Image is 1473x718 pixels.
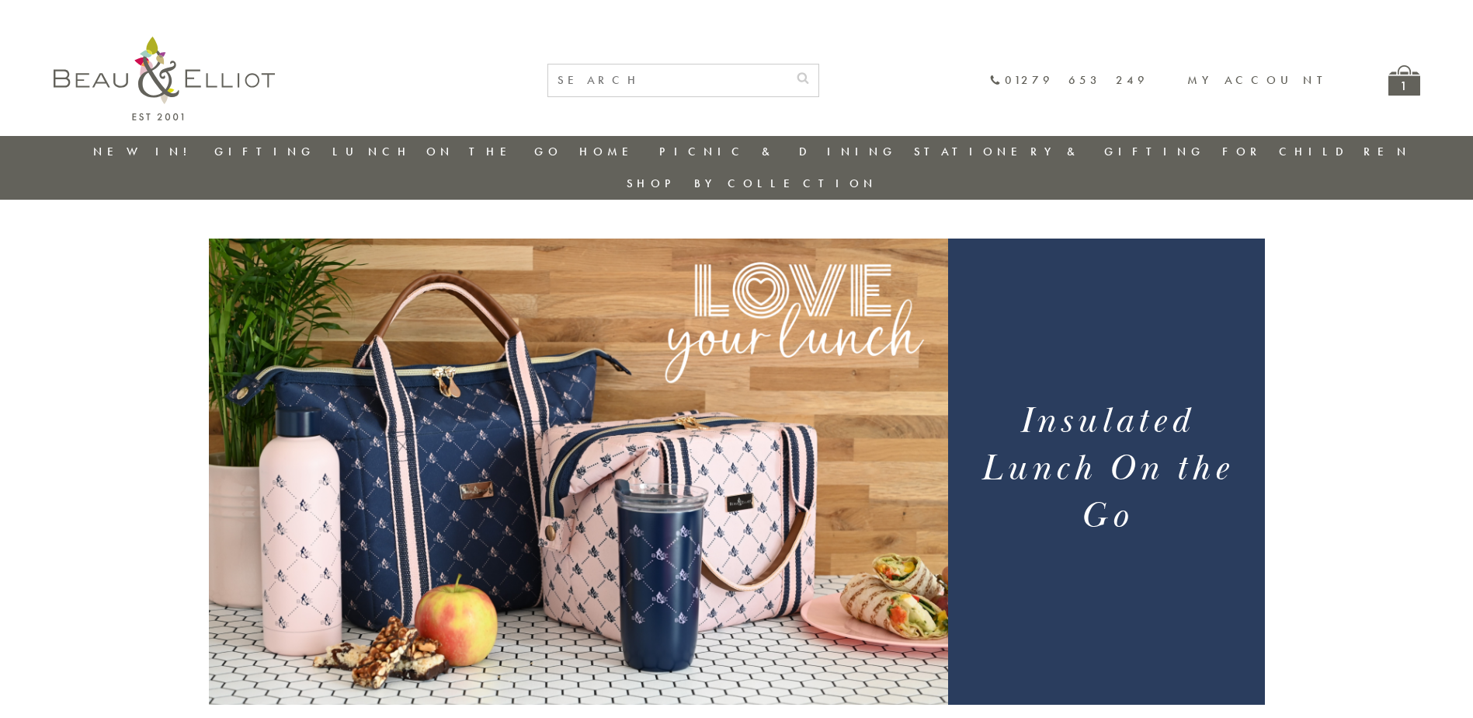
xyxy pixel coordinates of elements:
[659,144,897,159] a: Picnic & Dining
[914,144,1205,159] a: Stationery & Gifting
[1222,144,1411,159] a: For Children
[1187,72,1334,88] a: My account
[548,64,787,96] input: SEARCH
[967,398,1245,540] h1: Insulated Lunch On the Go
[93,144,197,159] a: New in!
[627,176,877,191] a: Shop by collection
[209,239,948,705] img: Monogram Candy Floss & Midnight Set
[54,37,275,120] img: logo
[1388,65,1420,96] a: 1
[332,144,562,159] a: Lunch On The Go
[989,74,1148,87] a: 01279 653 249
[214,144,315,159] a: Gifting
[579,144,641,159] a: Home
